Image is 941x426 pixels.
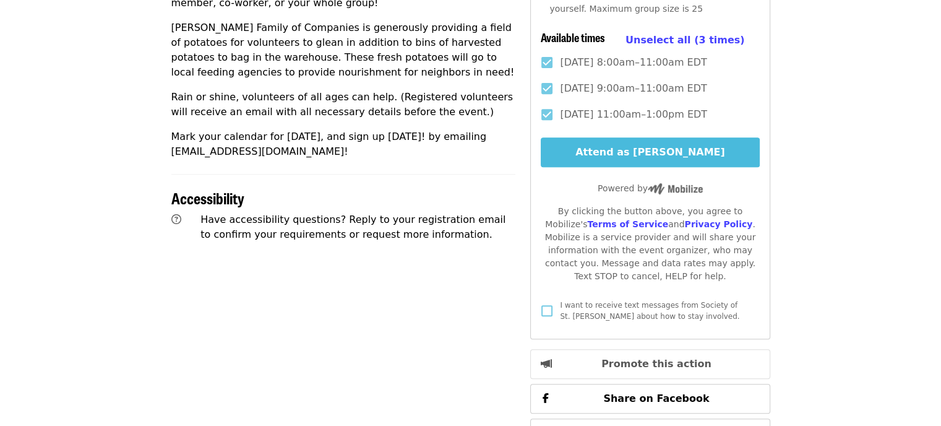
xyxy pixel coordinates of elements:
span: Promote this action [601,358,711,370]
a: Terms of Service [587,219,668,229]
p: [PERSON_NAME] Family of Companies is generously providing a field of potatoes for volunteers to g... [171,20,516,80]
button: Unselect all (3 times) [625,31,745,50]
span: Unselect all (3 times) [625,34,745,46]
span: [DATE] 9:00am–11:00am EDT [560,81,707,96]
span: Share on Facebook [603,393,709,404]
i: question-circle icon [171,214,181,225]
button: Share on Facebook [530,384,770,414]
span: I want to receive text messages from Society of St. [PERSON_NAME] about how to stay involved. [560,301,739,321]
span: Available times [541,29,605,45]
a: Privacy Policy [684,219,752,229]
span: Have accessibility questions? Reply to your registration email to confirm your requirements or re... [200,214,505,240]
span: Accessibility [171,187,244,209]
span: [DATE] 8:00am–11:00am EDT [560,55,707,70]
img: Powered by Mobilize [648,183,703,194]
p: Mark your calendar for [DATE], and sign up [DATE]! by emailing [EMAIL_ADDRESS][DOMAIN_NAME]! [171,129,516,159]
span: [DATE] 11:00am–1:00pm EDT [560,107,707,122]
div: By clicking the button above, you agree to Mobilize's and . Mobilize is a service provider and wi... [541,205,759,283]
p: Rain or shine, volunteers of all ages can help. (Registered volunteers will receive an email with... [171,90,516,120]
button: Promote this action [530,349,770,379]
span: Powered by [598,183,703,193]
button: Attend as [PERSON_NAME] [541,137,759,167]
